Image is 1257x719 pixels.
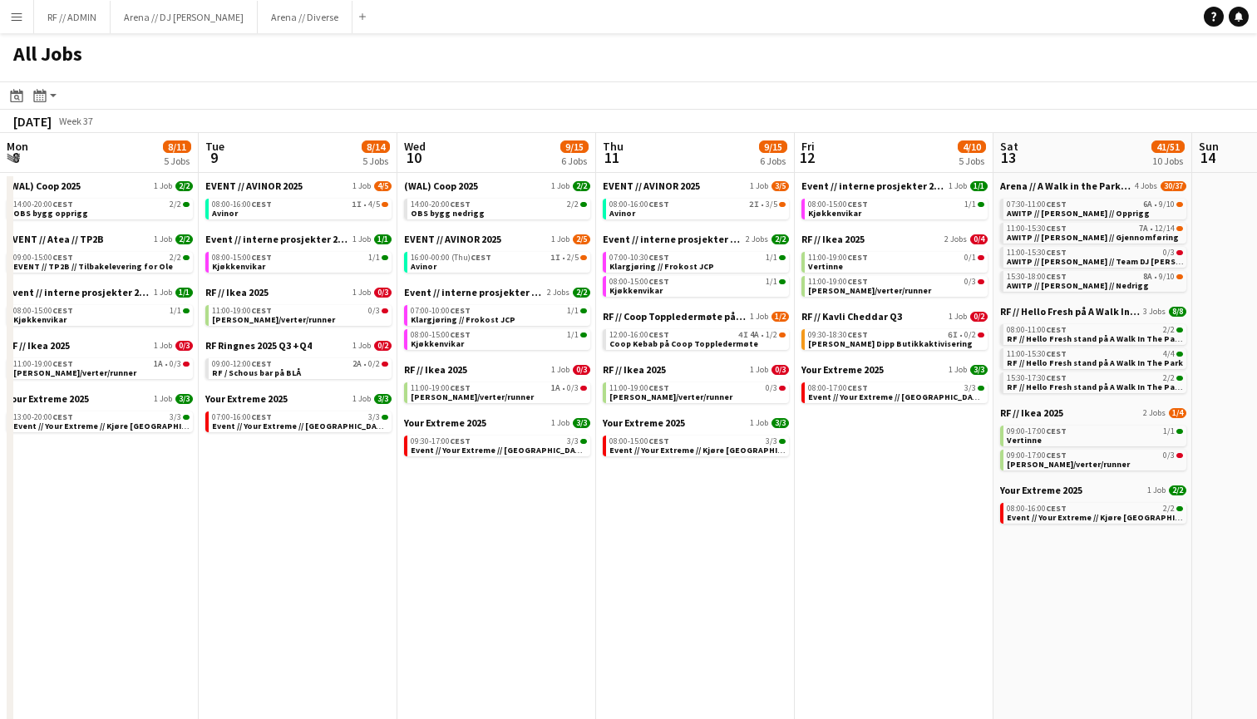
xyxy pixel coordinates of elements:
[801,180,988,233] div: Event // interne prosjekter 20251 Job1/108:00-15:00CEST1/1Kjøkkenvikar
[352,360,362,368] span: 2A
[411,384,471,392] span: 11:00-19:00
[374,394,392,404] span: 3/3
[603,233,742,245] span: Event // interne prosjekter 2025
[609,200,669,209] span: 08:00-16:00
[609,331,786,339] div: •
[1139,224,1148,233] span: 7A
[175,341,193,351] span: 0/3
[609,254,669,262] span: 07:00-10:30
[603,310,789,363] div: RF // Coop Toppledermøte på [PERSON_NAME]1 Job1/212:00-16:00CEST4I4A•1/2Coop Kebab på Coop Topple...
[603,363,666,376] span: RF // Ikea 2025
[808,382,984,401] a: 08:00-17:00CEST3/3Event // Your Extreme // [GEOGRAPHIC_DATA]
[567,384,579,392] span: 0/3
[7,392,193,405] a: Your Extreme 20251 Job3/3
[411,384,587,392] div: •
[212,358,388,377] a: 09:00-12:00CEST2A•0/2RF / Schous bar på BLÅ
[205,339,312,352] span: RF Ringnes 2025 Q3 +Q4
[609,382,786,401] a: 11:00-19:00CEST0/3[PERSON_NAME]/verter/runner
[1046,223,1067,234] span: CEST
[964,384,976,392] span: 3/3
[1007,357,1183,368] span: RF // Hello Fresh stand på A Walk In The Park
[212,314,335,325] span: Vertinner/verter/runner
[551,384,560,392] span: 1A
[411,338,464,349] span: Kjøkkenvikar
[1046,372,1067,383] span: CEST
[808,392,985,402] span: Event // Your Extreme // Ålesund
[808,331,868,339] span: 09:30-18:30
[1007,326,1067,334] span: 08:00-11:00
[609,384,669,392] span: 11:00-19:00
[52,252,73,263] span: CEST
[1000,406,1063,419] span: RF // Ikea 2025
[964,254,976,262] span: 0/1
[1007,249,1067,257] span: 11:00-15:30
[205,339,392,392] div: RF Ringnes 2025 Q3 +Q41 Job0/209:00-12:00CEST2A•0/2RF / Schous bar på BLÅ
[212,200,272,209] span: 08:00-16:00
[450,329,471,340] span: CEST
[766,331,777,339] span: 1/2
[603,233,789,310] div: Event // interne prosjekter 20252 Jobs2/207:00-10:30CEST1/1Klargjøring // Frokost JCP08:00-15:00C...
[205,286,269,298] span: RF // Ikea 2025
[212,360,388,368] div: •
[368,307,380,315] span: 0/3
[7,339,193,392] div: RF // Ikea 20251 Job0/311:00-19:00CEST1A•0/3[PERSON_NAME]/verter/runner
[808,200,868,209] span: 08:00-15:00
[374,181,392,191] span: 4/5
[404,180,478,192] span: (WAL) Coop 2025
[205,392,392,436] div: Your Extreme 20251 Job3/307:00-16:00CEST3/3Event // Your Extreme // [GEOGRAPHIC_DATA]
[7,392,193,436] div: Your Extreme 20251 Job3/313:00-20:00CEST3/3Event // Your Extreme // Kjøre [GEOGRAPHIC_DATA]-[GEOG...
[771,181,789,191] span: 3/5
[212,252,388,271] a: 08:00-15:00CEST1/1Kjøkkenvikar
[771,234,789,244] span: 2/2
[13,199,190,218] a: 14:00-20:00CEST2/2OBS bygg opprigg
[1143,307,1166,317] span: 3 Jobs
[847,276,868,287] span: CEST
[205,392,392,405] a: Your Extreme 20251 Job3/3
[944,234,967,244] span: 2 Jobs
[1007,208,1150,219] span: AWITP // Jessheim // Opprigg
[801,233,988,310] div: RF // Ikea 20252 Jobs0/411:00-19:00CEST0/1Vertinne11:00-19:00CEST0/3[PERSON_NAME]/verter/runner
[258,1,352,33] button: Arena // Diverse
[1046,271,1067,282] span: CEST
[154,394,172,404] span: 1 Job
[547,288,569,298] span: 2 Jobs
[749,200,759,209] span: 2I
[411,382,587,401] a: 11:00-19:00CEST1A•0/3[PERSON_NAME]/verter/runner
[170,254,181,262] span: 2/2
[7,392,89,405] span: Your Extreme 2025
[1046,324,1067,335] span: CEST
[411,254,491,262] span: 16:00-00:00 (Thu)
[808,278,868,286] span: 11:00-19:00
[603,363,789,416] div: RF // Ikea 20251 Job0/311:00-19:00CEST0/3[PERSON_NAME]/verter/runner
[404,363,590,376] a: RF // Ikea 20251 Job0/3
[801,233,865,245] span: RF // Ikea 2025
[648,276,669,287] span: CEST
[13,307,73,315] span: 08:00-15:00
[949,312,967,322] span: 1 Job
[205,286,392,339] div: RF // Ikea 20251 Job0/311:00-19:00CEST0/3[PERSON_NAME]/verter/runner
[750,331,759,339] span: 4A
[212,367,301,378] span: RF / Schous bar på BLÅ
[7,286,193,298] a: Event // interne prosjekter 20251 Job1/1
[205,233,349,245] span: Event // interne prosjekter 2025
[1007,324,1183,343] a: 08:00-11:00CEST2/2RF // Hello Fresh stand på A Walk In The Park / Opprigg
[352,288,371,298] span: 1 Job
[13,358,190,377] a: 11:00-19:00CEST1A•0/3[PERSON_NAME]/verter/runner
[1155,224,1175,233] span: 12/14
[411,331,471,339] span: 08:00-15:00
[766,278,777,286] span: 1/1
[808,252,984,271] a: 11:00-19:00CEST0/1Vertinne
[154,360,163,368] span: 1A
[847,199,868,209] span: CEST
[808,208,861,219] span: Kjøkkenvikar
[1007,374,1067,382] span: 15:30-17:30
[801,363,988,376] a: Your Extreme 20251 Job3/3
[847,382,868,393] span: CEST
[205,286,392,298] a: RF // Ikea 20251 Job0/3
[567,307,579,315] span: 1/1
[404,233,590,245] a: EVENT // AVINOR 20251 Job2/5
[404,180,590,192] a: (WAL) Coop 20251 Job2/2
[603,233,789,245] a: Event // interne prosjekter 20252 Jobs2/2
[964,331,976,339] span: 0/2
[1159,200,1175,209] span: 9/10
